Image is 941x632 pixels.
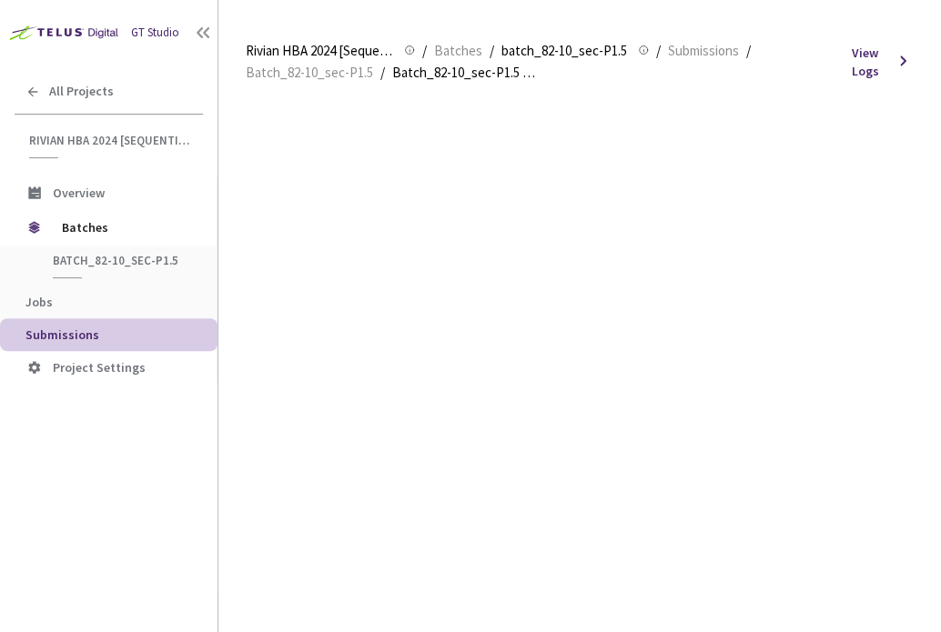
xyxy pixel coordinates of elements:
[25,294,53,310] span: Jobs
[664,40,743,60] a: Submissions
[851,44,889,80] span: View Logs
[668,40,739,62] span: Submissions
[53,185,105,201] span: Overview
[53,359,146,376] span: Project Settings
[242,62,377,82] a: Batch_82-10_sec-P1.5
[53,253,187,268] span: batch_82-10_sec-P1.5
[246,40,393,62] span: Rivian HBA 2024 [Sequential]
[131,25,179,42] div: GT Studio
[656,40,661,62] li: /
[25,326,99,343] span: Submissions
[422,40,427,62] li: /
[746,40,751,62] li: /
[430,40,486,60] a: Batches
[62,209,187,246] span: Batches
[501,40,627,62] span: batch_82-10_sec-P1.5
[434,40,482,62] span: Batches
[392,62,540,84] span: Batch_82-10_sec-P1.5 QC - [DATE]
[29,133,192,148] span: Rivian HBA 2024 [Sequential]
[246,62,373,84] span: Batch_82-10_sec-P1.5
[490,40,494,62] li: /
[380,62,385,84] li: /
[49,84,114,99] span: All Projects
